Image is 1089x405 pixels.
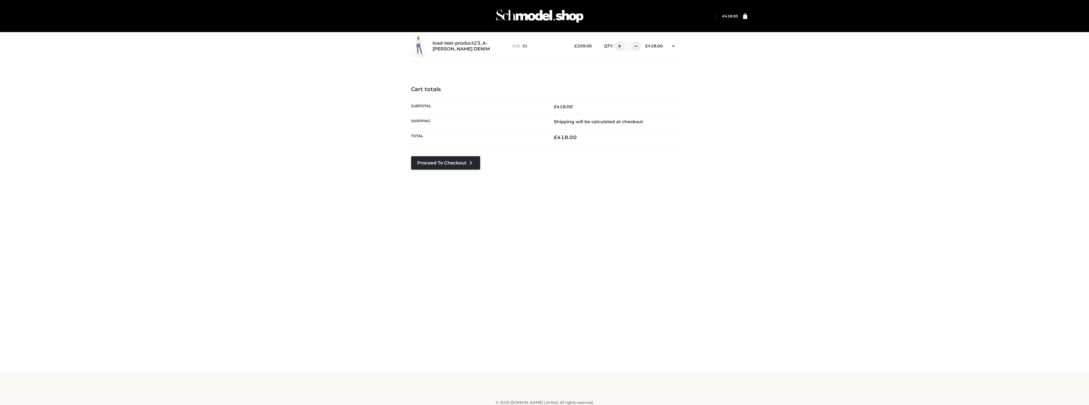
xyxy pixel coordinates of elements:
a: £418.00 [722,14,738,18]
span: £ [645,43,648,48]
h4: Cart totals [411,86,678,93]
span: 32 [522,44,527,48]
bdi: 418.00 [645,43,663,48]
bdi: 418.00 [554,104,573,109]
bdi: 209.00 [574,43,592,48]
bdi: 418.00 [554,134,577,140]
a: Remove this item [669,41,678,49]
bdi: 418.00 [722,14,738,18]
a: Proceed to Checkout [411,156,480,170]
a: load-test-product23_k-[PERSON_NAME] DENIM [432,40,499,52]
span: £ [574,43,577,48]
img: Schmodel Admin 964 [494,4,586,28]
p: size : [512,43,568,49]
span: £ [554,104,557,109]
div: QTY: [598,41,639,51]
span: £ [554,134,557,140]
span: £ [722,14,725,18]
td: Shipping will be calculated at checkout [545,114,678,129]
th: Shipping [411,114,545,129]
th: Total [411,129,545,145]
th: Subtotal [411,99,545,114]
